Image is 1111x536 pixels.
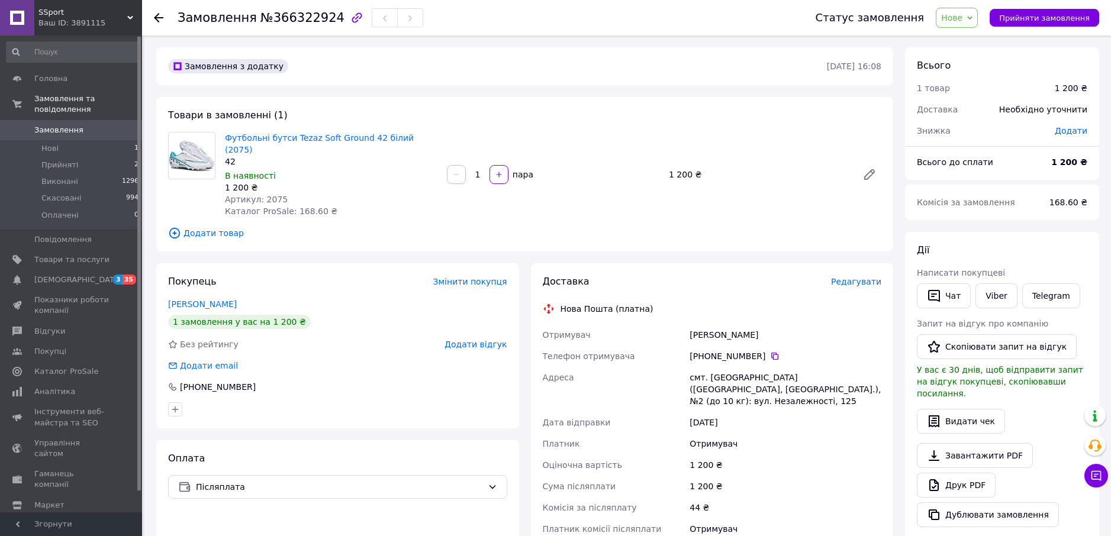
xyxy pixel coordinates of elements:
[992,96,1094,122] div: Необхідно уточнити
[225,156,437,167] div: 42
[34,234,92,245] span: Повідомлення
[34,346,66,357] span: Покупці
[126,193,139,204] span: 994
[687,324,884,346] div: [PERSON_NAME]
[167,360,239,372] div: Додати email
[1084,464,1108,487] button: Чат з покупцем
[917,283,971,308] button: Чат
[34,386,75,397] span: Аналітика
[917,502,1059,527] button: Дублювати замовлення
[168,315,311,329] div: 1 замовлення у вас на 1 200 ₴
[917,409,1005,434] button: Видати чек
[196,480,483,493] span: Післяплата
[543,439,580,448] span: Платник
[168,453,205,464] span: Оплата
[34,73,67,84] span: Головна
[225,195,288,204] span: Артикул: 2075
[917,83,950,93] span: 1 товар
[917,443,1033,468] a: Завантажити PDF
[831,277,881,286] span: Редагувати
[687,476,884,497] div: 1 200 ₴
[168,109,288,121] span: Товари в замовленні (1)
[999,14,1090,22] span: Прийняти замовлення
[41,143,59,154] span: Нові
[990,9,1099,27] button: Прийняти замовлення
[975,283,1017,308] a: Viber
[917,105,958,114] span: Доставка
[34,93,142,115] span: Замовлення та повідомлення
[225,133,414,154] a: Футбольні бутси Tezaz Soft Ground 42 білий (2075)
[543,276,590,287] span: Доставка
[225,171,276,180] span: В наявності
[154,12,163,24] div: Повернутися назад
[917,126,951,135] span: Знижка
[134,210,139,221] span: 0
[917,244,929,256] span: Дії
[134,143,139,154] span: 1
[34,125,83,135] span: Замовлення
[113,275,123,285] span: 3
[168,59,288,73] div: Замовлення з додатку
[558,303,656,315] div: Нова Пошта (платна)
[122,176,139,187] span: 1296
[1022,283,1080,308] a: Telegram
[1055,82,1087,94] div: 1 200 ₴
[1049,198,1087,207] span: 168.60 ₴
[179,381,257,393] div: [PHONE_NUMBER]
[917,473,996,498] a: Друк PDF
[34,254,110,265] span: Товари та послуги
[917,157,993,167] span: Всього до сплати
[687,454,884,476] div: 1 200 ₴
[260,11,344,25] span: №366322924
[858,163,881,186] a: Редагувати
[941,13,962,22] span: Нове
[917,60,951,71] span: Всього
[34,500,65,511] span: Маркет
[687,497,884,518] div: 44 ₴
[34,326,65,337] span: Відгуки
[543,503,637,512] span: Комісія за післяплату
[433,277,507,286] span: Змінити покупця
[917,365,1083,398] span: У вас є 30 днів, щоб відправити запит на відгук покупцеві, скопіювавши посилання.
[543,330,591,340] span: Отримувач
[543,373,574,382] span: Адреса
[168,276,217,287] span: Покупець
[168,299,237,309] a: [PERSON_NAME]
[169,140,215,172] img: Футбольні бутси Tezaz Soft Ground 42 білий (2075)
[664,166,853,183] div: 1 200 ₴
[543,524,662,534] span: Платник комісії післяплати
[687,433,884,454] div: Отримувач
[34,469,110,490] span: Гаманець компанії
[917,268,1005,277] span: Написати покупцеві
[34,275,122,285] span: [DEMOGRAPHIC_DATA]
[34,438,110,459] span: Управління сайтом
[179,360,239,372] div: Додати email
[38,7,127,18] span: SSport
[1051,157,1087,167] b: 1 200 ₴
[34,295,110,316] span: Показники роботи компанії
[123,275,136,285] span: 35
[168,227,881,240] span: Додати товар
[543,418,611,427] span: Дата відправки
[687,367,884,412] div: смт. [GEOGRAPHIC_DATA] ([GEOGRAPHIC_DATA], [GEOGRAPHIC_DATA].), №2 (до 10 кг): вул. Незалежності,...
[543,482,616,491] span: Сума післяплати
[6,41,140,63] input: Пошук
[34,366,98,377] span: Каталог ProSale
[917,334,1077,359] button: Скопіювати запит на відгук
[827,62,881,71] time: [DATE] 16:08
[543,460,622,470] span: Оціночна вартість
[1055,126,1087,135] span: Додати
[38,18,142,28] div: Ваш ID: 3891115
[225,182,437,193] div: 1 200 ₴
[445,340,507,349] span: Додати відгук
[690,350,881,362] div: [PHONE_NUMBER]
[543,351,635,361] span: Телефон отримувача
[41,193,82,204] span: Скасовані
[917,198,1015,207] span: Комісія за замовлення
[41,176,78,187] span: Виконані
[687,412,884,433] div: [DATE]
[134,160,139,170] span: 2
[41,160,78,170] span: Прийняті
[34,406,110,428] span: Інструменти веб-майстра та SEO
[41,210,79,221] span: Оплачені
